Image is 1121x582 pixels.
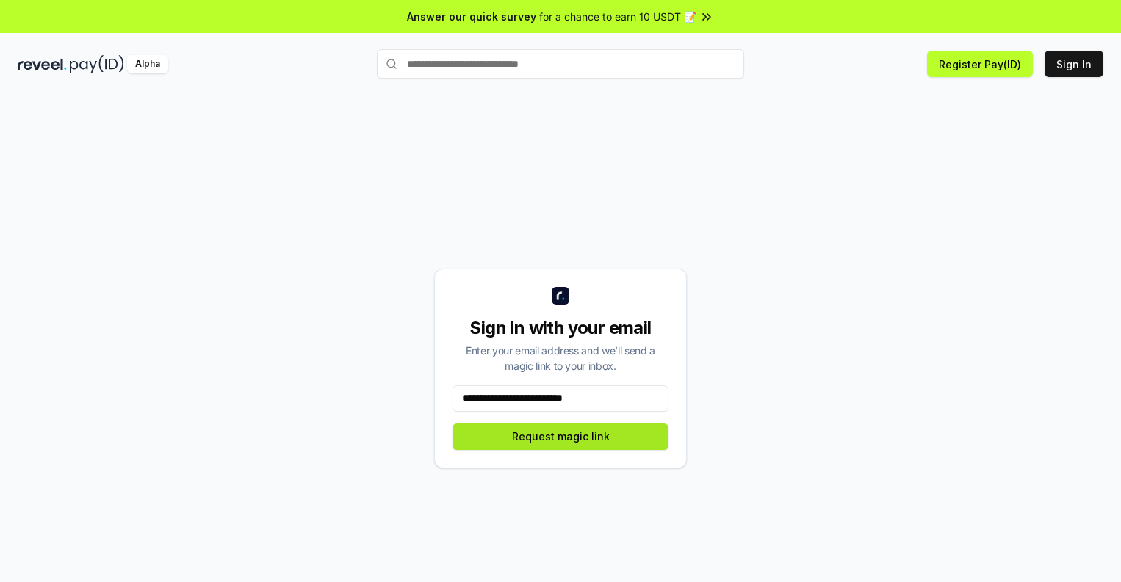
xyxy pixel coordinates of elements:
span: Answer our quick survey [407,9,536,24]
button: Request magic link [453,423,668,450]
div: Sign in with your email [453,316,668,340]
div: Alpha [127,55,168,73]
img: logo_small [552,287,569,305]
img: pay_id [70,55,124,73]
img: reveel_dark [18,55,67,73]
button: Sign In [1045,51,1103,77]
button: Register Pay(ID) [927,51,1033,77]
span: for a chance to earn 10 USDT 📝 [539,9,696,24]
div: Enter your email address and we’ll send a magic link to your inbox. [453,343,668,374]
